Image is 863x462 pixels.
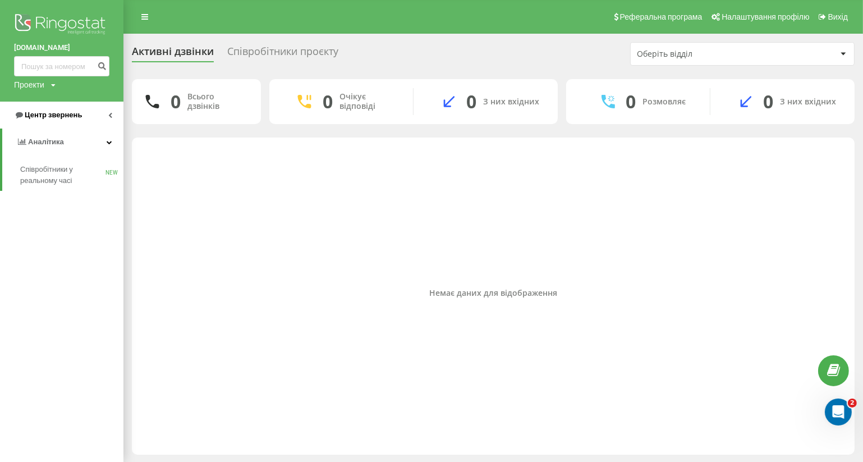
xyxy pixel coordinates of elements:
div: З них вхідних [780,97,836,107]
div: Оберіть відділ [637,49,771,59]
input: Пошук за номером [14,56,109,76]
div: Очікує відповіді [339,92,396,111]
div: Немає даних для відображення [141,289,846,298]
span: Співробітники у реальному часі [20,164,105,186]
div: 0 [323,91,333,112]
a: Співробітники у реальному часіNEW [20,159,123,191]
span: Налаштування профілю [722,12,809,21]
span: 2 [848,399,857,408]
div: 0 [466,91,476,112]
div: Проекти [14,79,44,90]
div: З них вхідних [483,97,539,107]
div: 0 [171,91,181,112]
span: Реферальна програма [620,12,703,21]
img: Ringostat logo [14,11,109,39]
div: Співробітники проєкту [227,45,338,63]
a: Аналiтика [2,129,123,155]
div: Всього дзвінків [187,92,247,111]
div: 0 [626,91,636,112]
span: Вихід [828,12,848,21]
div: Активні дзвінки [132,45,214,63]
iframe: Intercom live chat [825,399,852,426]
a: [DOMAIN_NAME] [14,42,109,53]
div: Розмовляє [643,97,686,107]
div: 0 [763,91,773,112]
span: Центр звернень [25,111,82,119]
span: Аналiтика [28,138,64,146]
